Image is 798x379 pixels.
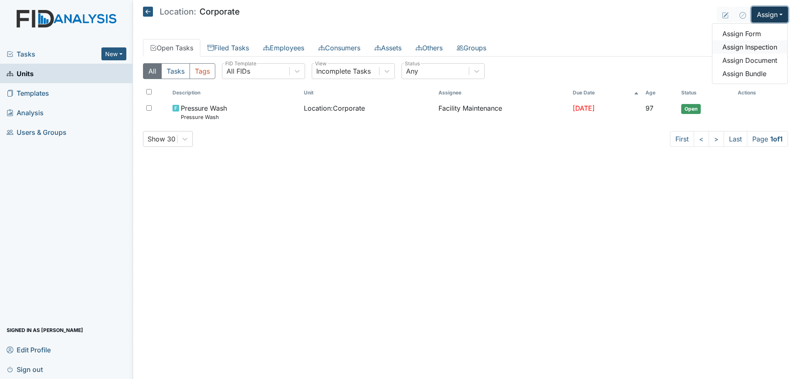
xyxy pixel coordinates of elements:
span: Location: [160,7,196,16]
span: Location : Corporate [304,103,365,113]
a: Assign Bundle [712,67,787,80]
td: Facility Maintenance [435,100,569,124]
div: Show 30 [148,134,175,144]
a: Others [409,39,450,57]
button: Assign [751,7,788,22]
button: All [143,63,162,79]
span: Sign out [7,363,43,376]
span: Pressure Wash Pressure Wash [181,103,227,121]
a: Assets [367,39,409,57]
span: 97 [645,104,653,112]
span: Users & Groups [7,126,66,139]
th: Assignee [435,86,569,100]
div: Type filter [143,63,215,79]
strong: 1 of 1 [770,135,783,143]
span: Signed in as [PERSON_NAME] [7,324,83,337]
th: Toggle SortBy [300,86,435,100]
a: Groups [450,39,493,57]
input: Toggle All Rows Selected [146,89,152,94]
h5: Corporate [143,7,240,17]
a: Tasks [7,49,101,59]
div: Open Tasks [143,63,788,147]
button: New [101,47,126,60]
th: Toggle SortBy [642,86,678,100]
th: Actions [734,86,776,100]
span: Templates [7,87,49,99]
div: All FIDs [227,66,250,76]
a: Last [724,131,747,147]
a: Consumers [311,39,367,57]
span: Edit Profile [7,343,51,356]
th: Toggle SortBy [678,86,734,100]
button: Tags [190,63,215,79]
div: Incomplete Tasks [316,66,371,76]
a: Open Tasks [143,39,200,57]
a: First [670,131,694,147]
a: < [694,131,709,147]
a: Assign Document [712,54,787,67]
a: Assign Form [712,27,787,40]
nav: task-pagination [670,131,788,147]
small: Pressure Wash [181,113,227,121]
span: Units [7,67,34,80]
a: > [709,131,724,147]
a: Employees [256,39,311,57]
th: Toggle SortBy [169,86,301,100]
a: Filed Tasks [200,39,256,57]
span: [DATE] [573,104,595,112]
span: Analysis [7,106,44,119]
th: Toggle SortBy [569,86,642,100]
span: Page [747,131,788,147]
div: Any [406,66,418,76]
button: Tasks [161,63,190,79]
a: Assign Inspection [712,40,787,54]
span: Open [681,104,701,114]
